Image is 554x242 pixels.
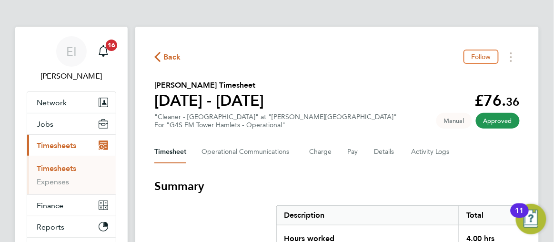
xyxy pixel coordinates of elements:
span: 16 [106,40,117,51]
button: Operational Communications [201,141,294,163]
a: Timesheets [37,164,76,173]
button: Jobs [27,113,116,134]
button: Network [27,92,116,113]
h2: [PERSON_NAME] Timesheet [154,80,264,91]
span: 36 [506,95,520,109]
div: Total [459,206,519,225]
span: Finance [37,201,63,210]
span: This timesheet was manually created. [436,113,472,129]
h1: [DATE] - [DATE] [154,91,264,110]
span: Esther Isaac [27,71,116,82]
span: Back [163,51,181,63]
button: Timesheets [27,135,116,156]
button: Reports [27,216,116,237]
span: Reports [37,222,64,232]
a: EI[PERSON_NAME] [27,36,116,82]
div: For "G4S FM Tower Hamlets - Operational" [154,121,397,129]
h3: Summary [154,179,520,194]
button: Finance [27,195,116,216]
button: Follow [463,50,499,64]
button: Details [374,141,396,163]
button: Charge [309,141,332,163]
div: 11 [515,211,524,223]
button: Pay [347,141,359,163]
span: This timesheet has been approved. [476,113,520,129]
button: Back [154,51,181,63]
button: Timesheets Menu [503,50,520,64]
button: Activity Logs [411,141,451,163]
span: Network [37,98,67,107]
div: Description [277,206,459,225]
button: Open Resource Center, 11 new notifications [516,204,546,234]
span: EI [66,45,77,58]
app-decimal: £76. [475,91,520,110]
button: Timesheet [154,141,186,163]
span: Jobs [37,120,53,129]
span: Timesheets [37,141,76,150]
div: "Cleaner - [GEOGRAPHIC_DATA]" at "[PERSON_NAME][GEOGRAPHIC_DATA]" [154,113,397,129]
a: Expenses [37,177,69,186]
a: 16 [94,36,113,67]
span: Follow [471,52,491,61]
div: Timesheets [27,156,116,194]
